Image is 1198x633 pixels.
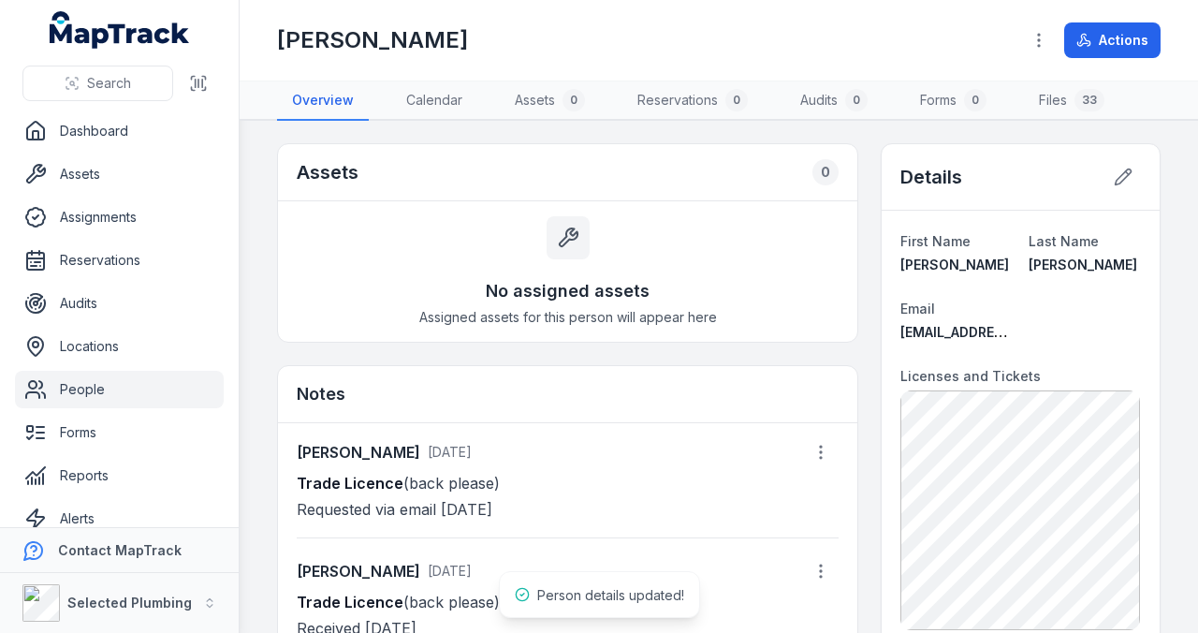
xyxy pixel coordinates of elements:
a: Audits [15,285,224,322]
span: First Name [900,233,971,249]
h3: Notes [297,381,345,407]
span: Licenses and Tickets [900,368,1041,384]
h2: Assets [297,159,358,185]
strong: [PERSON_NAME] [297,560,420,582]
a: Assets0 [500,81,600,121]
span: [PERSON_NAME] [900,257,1009,272]
a: Locations [15,328,224,365]
div: 0 [562,89,585,111]
div: 0 [964,89,986,111]
span: [DATE] [428,444,472,460]
strong: Contact MapTrack [58,542,182,558]
time: 9/1/2025, 10:21:57 AM [428,563,472,579]
a: Reservations [15,242,224,279]
span: [DATE] [428,563,472,579]
strong: Trade Licence [297,593,403,611]
h2: Details [900,164,962,190]
button: Actions [1064,22,1161,58]
div: 33 [1074,89,1104,111]
a: Alerts [15,500,224,537]
span: Email [900,301,935,316]
p: (back please) Requested via email [DATE] [297,470,839,523]
time: 8/20/2025, 12:52:35 PM [428,444,472,460]
span: [PERSON_NAME] [1029,257,1137,272]
div: 0 [725,89,748,111]
h3: No assigned assets [486,278,650,304]
a: Forms [15,414,224,451]
a: Assignments [15,199,224,236]
strong: [PERSON_NAME] [297,441,420,464]
a: Dashboard [15,112,224,150]
a: People [15,371,224,408]
a: Reservations0 [622,81,763,121]
a: Calendar [391,81,477,121]
a: Overview [277,81,369,121]
span: Person details updated! [537,587,684,603]
button: Search [22,66,173,101]
span: Last Name [1029,233,1099,249]
div: 0 [845,89,868,111]
a: Assets [15,155,224,193]
span: Search [87,74,131,93]
strong: Trade Licence [297,474,403,493]
span: [EMAIL_ADDRESS][DOMAIN_NAME] [900,324,1126,340]
h1: [PERSON_NAME] [277,25,468,55]
a: MapTrack [50,11,190,49]
strong: Selected Plumbing [67,595,192,611]
div: 0 [812,159,839,185]
a: Audits0 [785,81,883,121]
a: Files33 [1024,81,1119,121]
a: Reports [15,457,224,494]
span: Assigned assets for this person will appear here [419,308,717,327]
a: Forms0 [905,81,1001,121]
